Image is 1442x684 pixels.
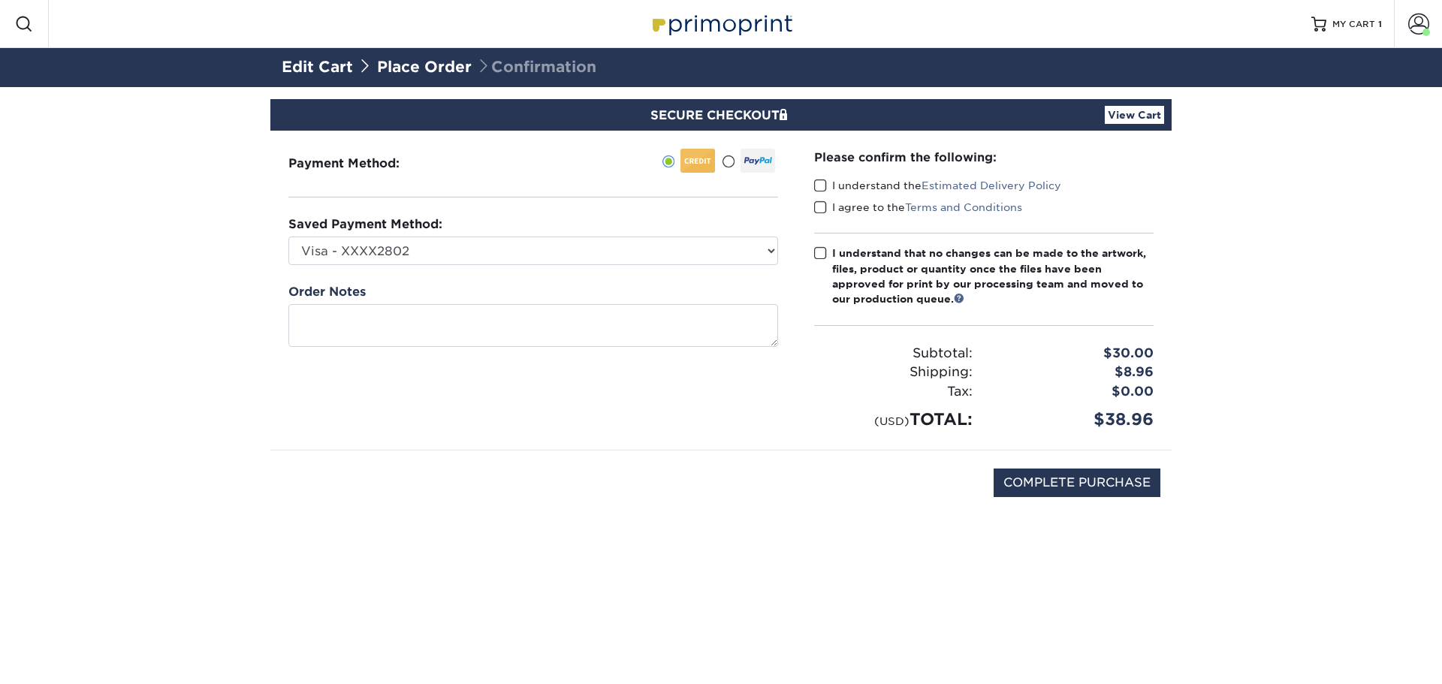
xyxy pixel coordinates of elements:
div: Subtotal: [803,344,984,363]
div: Shipping: [803,363,984,382]
div: $38.96 [984,407,1165,432]
span: SECURE CHECKOUT [650,108,792,122]
span: 1 [1378,19,1382,29]
div: TOTAL: [803,407,984,432]
label: Saved Payment Method: [288,215,442,234]
a: Estimated Delivery Policy [922,179,1061,191]
div: $8.96 [984,363,1165,382]
span: MY CART [1332,18,1375,31]
div: Tax: [803,382,984,402]
div: $0.00 [984,382,1165,402]
a: Place Order [377,58,472,76]
small: (USD) [874,414,910,427]
div: I understand that no changes can be made to the artwork, files, product or quantity once the file... [832,246,1154,307]
a: Terms and Conditions [905,201,1022,213]
div: $30.00 [984,344,1165,363]
label: I understand the [814,178,1061,193]
a: Edit Cart [282,58,353,76]
a: View Cart [1105,106,1164,124]
h3: Payment Method: [288,156,436,170]
label: Order Notes [288,283,366,301]
span: Confirmation [476,58,596,76]
input: COMPLETE PURCHASE [994,469,1160,497]
img: Primoprint [646,8,796,40]
label: I agree to the [814,200,1022,215]
div: Please confirm the following: [814,149,1154,166]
